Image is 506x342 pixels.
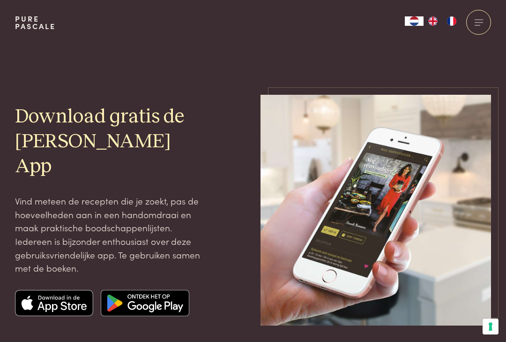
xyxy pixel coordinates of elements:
[15,15,56,30] a: PurePascale
[405,16,424,26] a: NL
[405,16,424,26] div: Language
[15,194,205,275] p: Vind meteen de recepten die je zoekt, pas de hoeveelheden aan in een handomdraai en maak praktisc...
[260,95,491,326] img: pascale-naessens-app-mockup
[424,16,461,26] ul: Language list
[405,16,461,26] aside: Language selected: Nederlands
[483,319,499,334] button: Uw voorkeuren voor toestemming voor trackingtechnologieën
[15,290,94,316] img: Apple app store
[101,290,189,316] img: Google app store
[15,105,205,179] h2: Download gratis de [PERSON_NAME] App
[424,16,442,26] a: EN
[442,16,461,26] a: FR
